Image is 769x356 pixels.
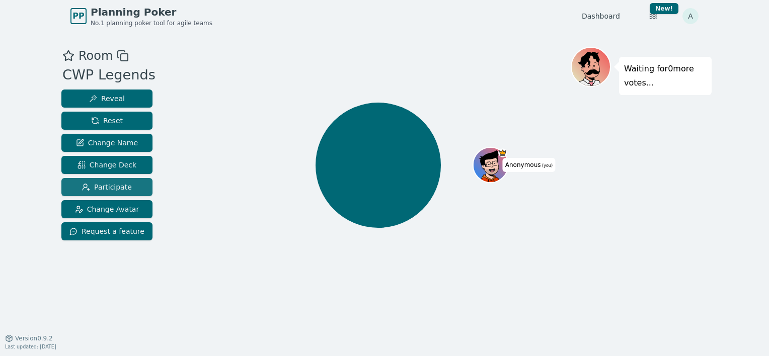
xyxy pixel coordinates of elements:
[91,19,212,27] span: No.1 planning poker tool for agile teams
[79,47,113,65] span: Room
[61,156,152,174] button: Change Deck
[91,116,123,126] span: Reset
[69,226,144,236] span: Request a feature
[582,11,620,21] a: Dashboard
[682,8,699,24] button: A
[76,138,138,148] span: Change Name
[89,94,125,104] span: Reveal
[5,344,56,349] span: Last updated: [DATE]
[61,134,152,152] button: Change Name
[78,160,136,170] span: Change Deck
[503,158,555,172] span: Click to change your name
[72,10,84,22] span: PP
[61,112,152,130] button: Reset
[61,200,152,218] button: Change Avatar
[541,163,553,168] span: (you)
[75,204,139,214] span: Change Avatar
[15,334,53,342] span: Version 0.9.2
[70,5,212,27] a: PPPlanning PokerNo.1 planning poker tool for agile teams
[61,222,152,240] button: Request a feature
[62,47,74,65] button: Add as favourite
[5,334,53,342] button: Version0.9.2
[650,3,678,14] div: New!
[61,90,152,108] button: Reveal
[61,178,152,196] button: Participate
[91,5,212,19] span: Planning Poker
[474,149,507,182] button: Click to change your avatar
[498,149,507,158] span: Anonymous is the host
[82,182,132,192] span: Participate
[624,62,707,90] p: Waiting for 0 more votes...
[62,65,156,85] div: CWP Legends
[644,7,662,25] button: New!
